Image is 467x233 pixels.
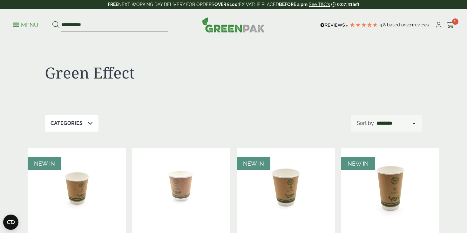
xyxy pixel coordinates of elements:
img: GreenPak Supplies [202,17,265,32]
button: Open CMP widget [3,215,18,230]
span: reviews [413,22,429,27]
div: 4.79 Stars [349,22,378,28]
strong: BEFORE 2 pm [279,2,308,7]
a: Menu [13,21,38,28]
img: REVIEWS.io [320,23,348,27]
p: Categories [51,120,83,127]
img: 5330018A 10oz Green Effect Double Wall Hot Drink Cup 285ml [132,148,230,228]
span: NEW IN [348,160,369,167]
select: Shop order [375,120,416,127]
a: See T&C's [309,2,330,7]
img: 16oz Green Effect Double Wall Hot Drink cup [341,148,439,228]
span: 4.8 [380,22,387,27]
span: 0 [452,18,458,25]
i: My Account [435,22,443,28]
img: 12oz Green Effect Double Wall Hot Drink Cup [237,148,335,228]
span: 201 [406,22,413,27]
span: NEW IN [34,160,55,167]
span: 0:07:41 [337,2,352,7]
p: Sort by [357,120,374,127]
img: 8oz Green Effect Double Wall Cup [28,148,126,228]
span: Based on [387,22,406,27]
h1: Green Effect [45,64,233,82]
strong: FREE [108,2,118,7]
p: Menu [13,21,38,29]
span: left [353,2,359,7]
strong: OVER £100 [214,2,238,7]
span: NEW IN [243,160,264,167]
i: Cart [446,22,454,28]
a: 0 [446,20,454,30]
